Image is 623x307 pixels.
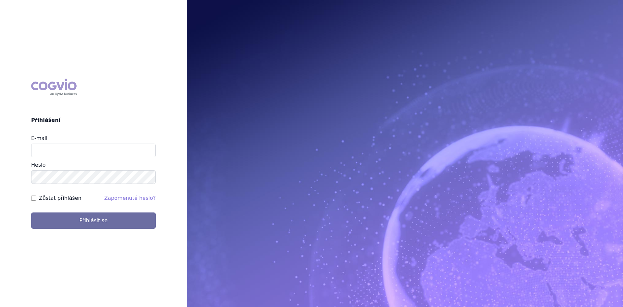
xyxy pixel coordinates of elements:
a: Zapomenuté heslo? [104,195,156,201]
div: COGVIO [31,79,77,96]
label: Zůstat přihlášen [39,194,81,202]
h2: Přihlášení [31,116,156,124]
button: Přihlásit se [31,212,156,229]
label: Heslo [31,162,45,168]
label: E-mail [31,135,47,141]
